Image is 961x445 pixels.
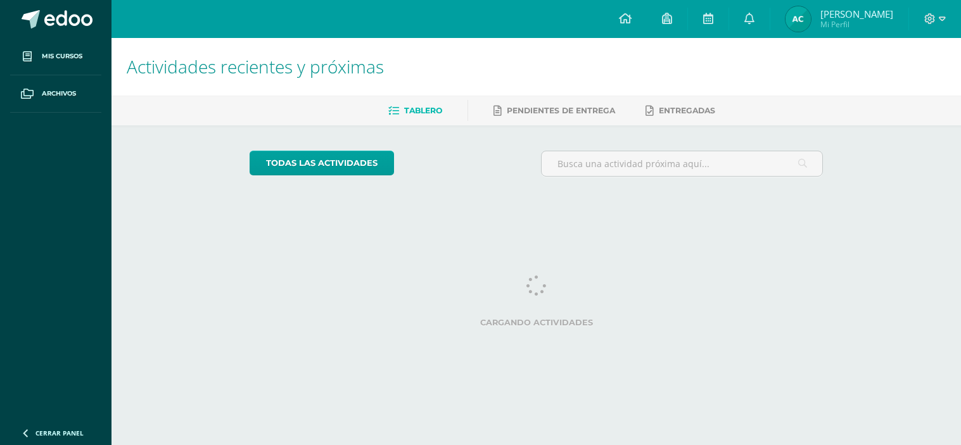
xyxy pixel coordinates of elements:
input: Busca una actividad próxima aquí... [542,151,822,176]
span: Cerrar panel [35,429,84,437]
span: Pendientes de entrega [507,106,615,115]
a: Tablero [388,101,442,121]
span: Mis cursos [42,51,82,61]
span: Archivos [42,89,76,99]
a: Mis cursos [10,38,101,75]
span: Tablero [404,106,442,115]
a: Entregadas [646,101,715,121]
span: [PERSON_NAME] [820,8,893,20]
span: Actividades recientes y próximas [127,54,384,78]
img: dca7bf62d53675bcd885db78449533ef.png [786,6,811,32]
a: todas las Actividades [250,151,394,175]
label: Cargando actividades [250,318,823,327]
span: Entregadas [659,106,715,115]
a: Archivos [10,75,101,113]
a: Pendientes de entrega [493,101,615,121]
span: Mi Perfil [820,19,893,30]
